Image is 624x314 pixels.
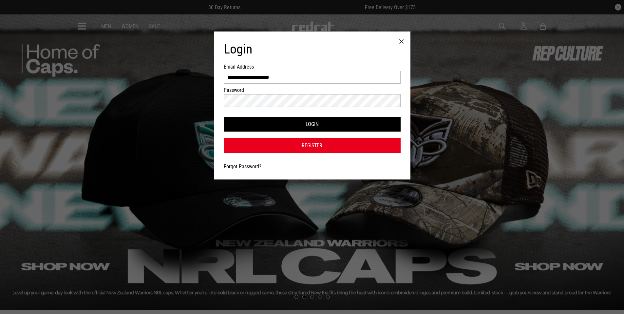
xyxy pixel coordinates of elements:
label: Password [224,87,259,93]
a: Forgot Password? [224,163,261,170]
label: Email Address [224,64,259,70]
a: Register [224,138,401,153]
h1: Login [224,41,401,57]
button: Open LiveChat chat widget [5,3,25,22]
button: Login [224,117,401,132]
